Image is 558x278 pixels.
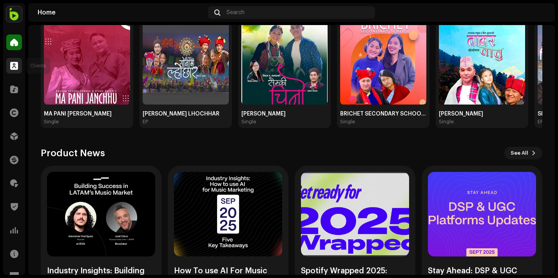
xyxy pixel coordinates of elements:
[143,119,148,125] div: EP
[439,119,454,125] div: Single
[38,9,205,16] div: Home
[340,119,355,125] div: Single
[439,111,525,117] div: [PERSON_NAME]
[6,6,22,22] img: 1101a203-098c-4476-bbd3-7ad6d5604465
[538,119,543,125] div: EP
[44,18,130,105] img: 66344ab1-cfe6-4e4e-9d61-2f63e1131f1f
[439,18,525,105] img: ce21b7a2-f61e-45bc-b674-ecf0f0aea836
[533,6,545,19] img: 957c04f4-ba43-4d1e-8c1e-ef1970b466d2
[241,111,328,117] div: [PERSON_NAME]
[226,9,245,16] span: Search
[143,111,229,117] div: [PERSON_NAME] LHOCHHAR
[340,111,426,117] div: BRICHET SECONDARY SCHOOL SONG
[241,18,328,105] img: 52e552ca-9900-49fc-b707-ba3877574b81
[143,18,229,105] img: b0860dc7-f3e0-47c4-bd3f-495cee91d97b
[41,147,105,159] h3: Product News
[504,147,542,159] button: See All
[44,119,59,125] div: Single
[44,111,130,117] div: MA PANI [PERSON_NAME]
[340,18,426,105] img: adafe965-09cd-4325-b696-773476830a85
[511,145,528,161] span: See All
[241,119,256,125] div: Single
